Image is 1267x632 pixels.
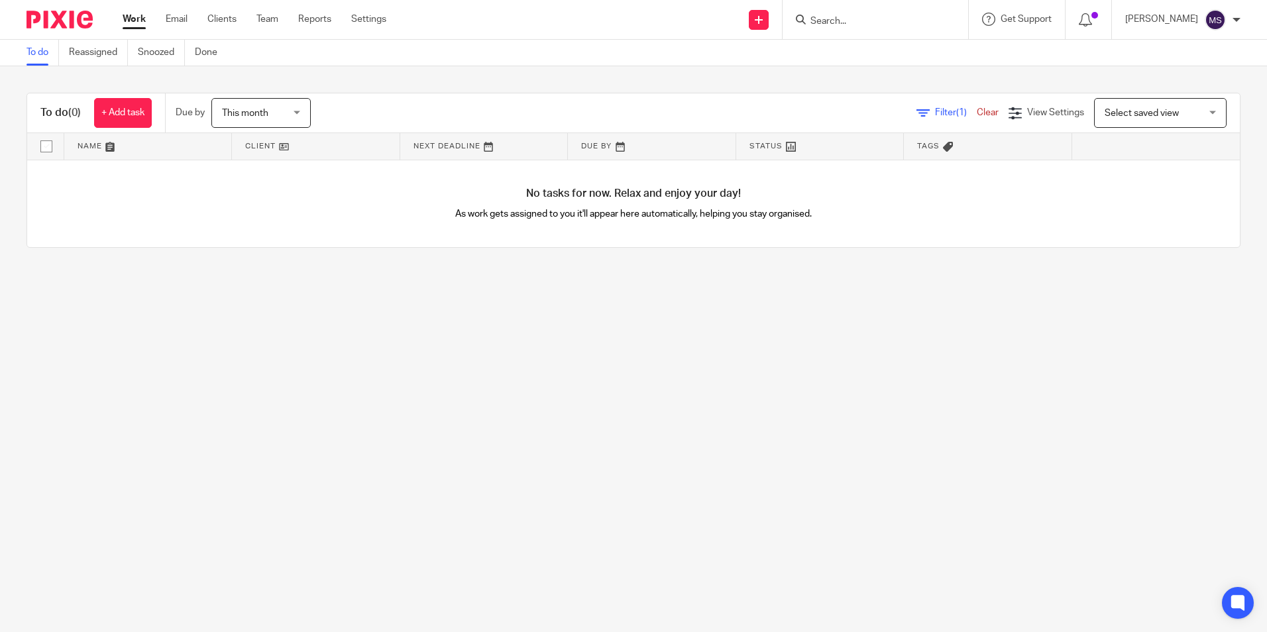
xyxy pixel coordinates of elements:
p: As work gets assigned to you it'll appear here automatically, helping you stay organised. [331,207,937,221]
span: (0) [68,107,81,118]
a: Email [166,13,188,26]
span: This month [222,109,268,118]
span: (1) [956,108,967,117]
span: Select saved view [1105,109,1179,118]
a: Work [123,13,146,26]
a: Clients [207,13,237,26]
input: Search [809,16,928,28]
span: Get Support [1001,15,1052,24]
p: Due by [176,106,205,119]
span: Filter [935,108,977,117]
a: Team [256,13,278,26]
span: View Settings [1027,108,1084,117]
h4: No tasks for now. Relax and enjoy your day! [27,187,1240,201]
a: Reports [298,13,331,26]
h1: To do [40,106,81,120]
img: Pixie [27,11,93,28]
span: Tags [917,142,940,150]
a: Snoozed [138,40,185,66]
a: To do [27,40,59,66]
a: + Add task [94,98,152,128]
a: Reassigned [69,40,128,66]
a: Clear [977,108,999,117]
p: [PERSON_NAME] [1125,13,1198,26]
img: svg%3E [1205,9,1226,30]
a: Settings [351,13,386,26]
a: Done [195,40,227,66]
